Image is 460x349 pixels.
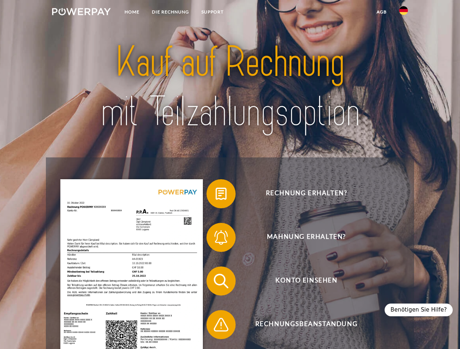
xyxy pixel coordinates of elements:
a: DIE RECHNUNG [146,5,195,19]
img: qb_warning.svg [212,316,230,334]
span: Mahnung erhalten? [217,223,396,252]
img: qb_bill.svg [212,185,230,203]
div: Benötigen Sie Hilfe? [385,304,453,316]
span: Rechnung erhalten? [217,179,396,208]
button: Mahnung erhalten? [207,223,396,252]
button: Konto einsehen [207,266,396,296]
a: agb [370,5,393,19]
img: de [399,6,408,15]
a: SUPPORT [195,5,230,19]
span: Rechnungsbeanstandung [217,310,396,339]
img: qb_search.svg [212,272,230,290]
a: Home [118,5,146,19]
button: Rechnungsbeanstandung [207,310,396,339]
img: title-powerpay_de.svg [70,35,390,139]
span: Konto einsehen [217,266,396,296]
button: Rechnung erhalten? [207,179,396,208]
img: logo-powerpay-white.svg [52,8,111,15]
img: qb_bell.svg [212,228,230,246]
